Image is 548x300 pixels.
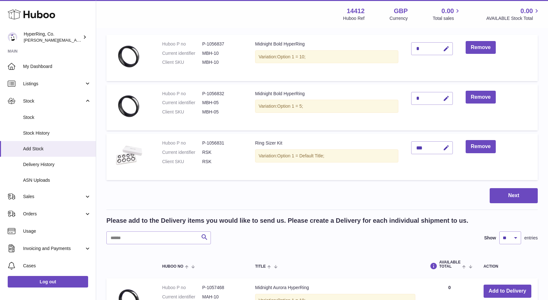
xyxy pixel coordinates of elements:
[466,41,496,54] button: Remove
[23,228,91,234] span: Usage
[162,159,202,165] dt: Client SKU
[484,285,531,298] button: Add to Delivery
[202,41,242,47] dd: P-1056837
[24,31,81,43] div: HyperRing, Co.
[23,114,91,121] span: Stock
[162,140,202,146] dt: Huboo P no
[442,7,454,15] span: 0.00
[162,50,202,56] dt: Current identifier
[202,50,242,56] dd: MBH-10
[255,264,266,269] span: Title
[162,91,202,97] dt: Huboo P no
[23,263,91,269] span: Cases
[106,216,468,225] h2: Please add to the Delivery items you would like to send us. Please create a Delivery for each ind...
[8,276,88,287] a: Log out
[23,162,91,168] span: Delivery History
[484,264,531,269] div: Action
[439,260,461,269] span: AVAILABLE Total
[8,32,17,42] img: yoonil.choi@hyperring.co
[162,285,202,291] dt: Huboo P no
[277,153,324,158] span: Option 1 = Default Title;
[23,146,91,152] span: Add Stock
[202,59,242,65] dd: MBH-10
[486,7,540,21] a: 0.00 AVAILABLE Stock Total
[23,63,91,70] span: My Dashboard
[162,109,202,115] dt: Client SKU
[202,109,242,115] dd: MBH-05
[23,81,84,87] span: Listings
[277,54,305,59] span: Option 1 = 10;
[162,294,202,300] dt: Current identifier
[433,15,461,21] span: Total sales
[249,84,405,131] td: Midnight Bold HyperRing
[466,91,496,104] button: Remove
[490,188,538,203] button: Next
[520,7,533,15] span: 0.00
[113,41,145,73] img: Midnight Bold HyperRing
[249,35,405,81] td: Midnight Bold HyperRing
[23,211,84,217] span: Orders
[162,59,202,65] dt: Client SKU
[162,41,202,47] dt: Huboo P no
[524,235,538,241] span: entries
[162,100,202,106] dt: Current identifier
[202,159,242,165] dd: RSK
[486,15,540,21] span: AVAILABLE Stock Total
[113,140,145,172] img: Ring Sizer Kit
[202,140,242,146] dd: P-1056831
[466,140,496,153] button: Remove
[202,149,242,155] dd: RSK
[162,264,183,269] span: Huboo no
[202,91,242,97] dd: P-1056832
[202,294,242,300] dd: MAH-10
[255,149,398,162] div: Variation:
[23,98,84,104] span: Stock
[394,7,408,15] strong: GBP
[23,194,84,200] span: Sales
[23,130,91,136] span: Stock History
[202,100,242,106] dd: MBH-05
[162,149,202,155] dt: Current identifier
[484,235,496,241] label: Show
[255,100,398,113] div: Variation:
[202,285,242,291] dd: P-1057468
[24,37,129,43] span: [PERSON_NAME][EMAIL_ADDRESS][DOMAIN_NAME]
[277,104,303,109] span: Option 1 = 5;
[390,15,408,21] div: Currency
[113,91,145,123] img: Midnight Bold HyperRing
[249,134,405,180] td: Ring Sizer Kit
[255,50,398,63] div: Variation:
[347,7,365,15] strong: 14412
[23,177,91,183] span: ASN Uploads
[343,15,365,21] div: Huboo Ref
[433,7,461,21] a: 0.00 Total sales
[23,246,84,252] span: Invoicing and Payments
